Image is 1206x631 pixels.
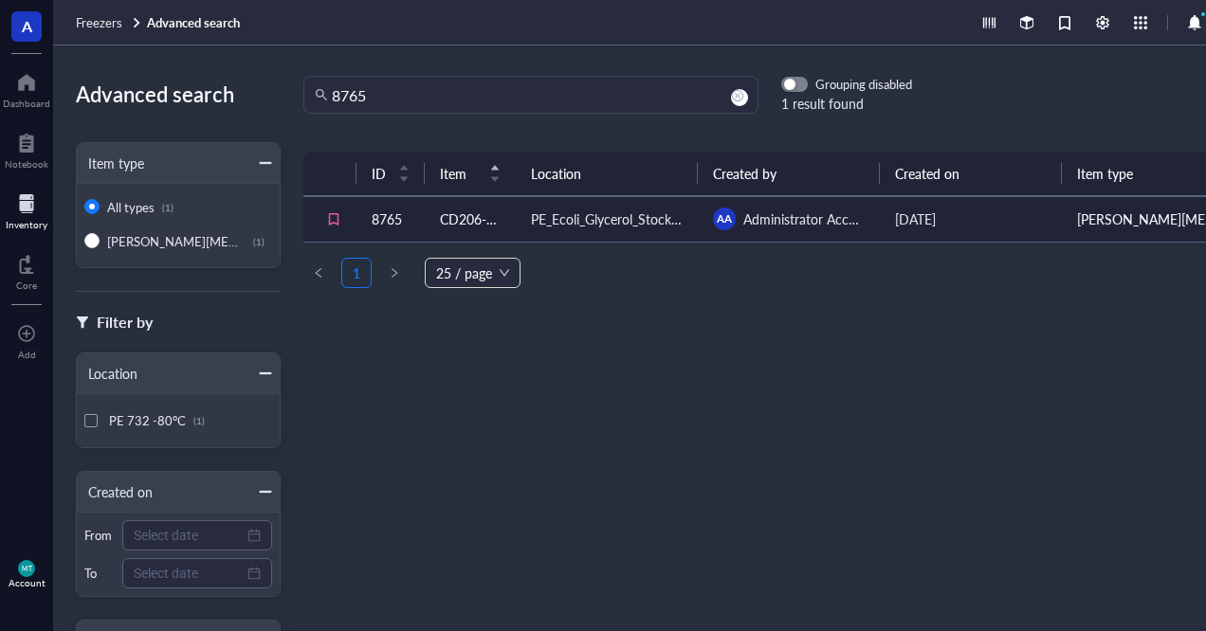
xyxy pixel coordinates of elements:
[303,258,334,288] li: Previous Page
[9,577,46,588] div: Account
[162,202,174,213] div: (1)
[815,76,912,93] div: Grouping disabled
[717,211,731,227] span: AA
[22,14,32,38] span: A
[107,198,155,216] span: All types
[193,415,205,426] div: (1)
[698,152,880,196] th: Created by
[425,258,521,288] div: Page Size
[743,209,876,228] span: Administrator Account
[440,163,478,184] span: Item
[5,158,48,170] div: Notebook
[16,249,37,291] a: Core
[379,258,410,288] li: Next Page
[341,258,372,288] li: 1
[389,267,400,279] span: right
[436,259,509,287] span: 25 / page
[77,363,137,384] div: Location
[84,527,115,544] div: From
[16,279,37,291] div: Core
[147,14,244,31] a: Advanced search
[77,153,144,173] div: Item type
[781,93,912,114] div: 1 result found
[516,152,698,196] th: Location
[76,13,122,31] span: Freezers
[425,196,516,242] td: CD206-H18
[5,128,48,170] a: Notebook
[22,565,31,572] span: MT
[895,208,1047,229] div: [DATE]
[6,189,47,230] a: Inventory
[313,267,324,279] span: left
[303,258,334,288] button: left
[3,67,50,109] a: Dashboard
[107,232,307,250] span: [PERSON_NAME][MEDICAL_DATA]
[77,481,153,502] div: Created on
[531,208,683,229] div: PE_Ecoli_Glycerol_Stock_14
[356,196,425,242] td: 8765
[342,259,371,287] a: 1
[6,219,47,230] div: Inventory
[356,152,425,196] th: ID
[379,258,410,288] button: right
[425,152,516,196] th: Item
[253,236,265,247] div: (1)
[76,76,281,112] div: Advanced search
[97,310,153,334] div: Filter by
[76,14,143,31] a: Freezers
[3,98,50,109] div: Dashboard
[134,563,244,584] input: Select date
[109,411,186,429] span: PE 732 -80°C
[18,349,36,360] div: Add
[134,525,244,546] input: Select date
[84,565,115,582] div: To
[880,152,1062,196] th: Created on
[372,163,387,184] span: ID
